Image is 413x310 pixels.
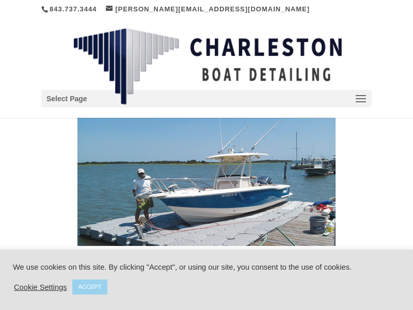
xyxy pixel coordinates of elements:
img: Charleston Boat Detailing [73,28,342,105]
div: We use cookies on this site. By clicking "Accept", or using our site, you consent to the use of c... [13,262,400,272]
a: [PERSON_NAME][EMAIL_ADDRESS][DOMAIN_NAME] [106,5,310,13]
span: Select Page [46,93,87,105]
a: Cookie Settings [14,283,67,292]
a: ACCEPT [72,280,108,295]
a: 843.737.3444 [50,5,97,13]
